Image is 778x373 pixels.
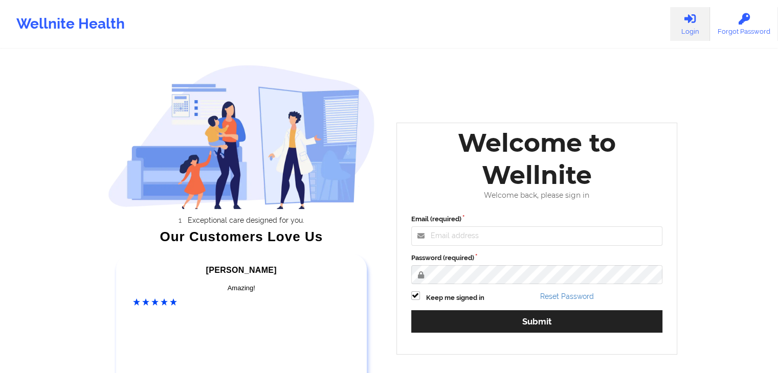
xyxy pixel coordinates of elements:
a: Forgot Password [710,7,778,41]
label: Password (required) [411,253,663,263]
div: Welcome back, please sign in [404,191,670,200]
a: Login [670,7,710,41]
div: Welcome to Wellnite [404,127,670,191]
input: Email address [411,226,663,246]
label: Keep me signed in [426,293,484,303]
div: Amazing! [133,283,350,293]
a: Reset Password [540,292,594,300]
span: [PERSON_NAME] [206,266,277,274]
div: Our Customers Love Us [108,231,375,242]
img: wellnite-auth-hero_200.c722682e.png [108,64,375,209]
li: Exceptional care designed for you. [117,216,375,224]
button: Submit [411,310,663,332]
label: Email (required) [411,214,663,224]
